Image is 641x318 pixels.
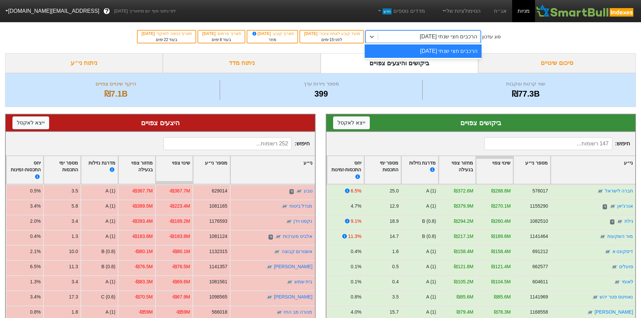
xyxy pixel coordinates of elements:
div: יחס התכסות-זמינות [329,160,361,181]
a: בית שמש [294,279,313,284]
div: A (1) [426,248,436,255]
div: 17.3 [69,293,78,301]
div: ₪294.2M [454,218,473,225]
span: לפי נתוני סוף יום מתאריך [DATE] [114,8,176,14]
div: סוג עדכון [482,33,501,40]
div: ₪85.6M [457,293,473,301]
div: תאריך קובע : [251,31,294,37]
div: היצעים צפויים [12,118,308,128]
span: ד [289,189,294,195]
a: [PERSON_NAME] [274,264,312,269]
div: 10.0 [69,248,78,255]
div: 0.4% [351,248,361,255]
div: -₪76.5M [135,263,153,270]
span: [DATE] [304,31,319,36]
div: -₪183.8M [169,233,190,240]
div: Toggle SortBy [551,156,635,184]
div: 1141464 [530,233,548,240]
img: tase link [266,264,273,271]
div: 3.4% [30,293,41,301]
img: tase link [296,188,302,195]
a: פועלים [619,264,633,269]
span: ד [610,219,614,225]
div: ביקושים והיצעים צפויים [321,53,478,73]
div: 3.4 [72,278,78,285]
div: 3.4 [72,218,78,225]
div: 3.4% [30,203,41,210]
div: 691212 [532,248,548,255]
a: הסימולציות שלי [438,4,484,18]
div: -₪80.1M [172,248,190,255]
div: ₪379.9M [454,203,473,210]
div: B (0.8) [422,218,436,225]
div: ₪288.8M [491,187,510,195]
div: 1176593 [209,218,227,225]
button: ייצא לאקסל [333,116,370,129]
div: מספר ניירות ערך [222,80,421,88]
div: Toggle SortBy [401,156,438,184]
img: tase link [275,234,282,240]
div: 6.5% [351,187,361,195]
div: Toggle SortBy [364,156,401,184]
img: SmartBull [535,4,636,18]
div: Toggle SortBy [44,156,80,184]
div: -₪389.5M [132,203,153,210]
div: ₪85.6M [494,293,511,301]
a: [PERSON_NAME] [274,294,312,299]
img: tase link [286,218,292,225]
div: A (1) [106,218,115,225]
div: 1.3 [72,233,78,240]
div: -₪59M [138,309,153,316]
div: -₪183.8M [132,233,153,240]
img: tase link [274,249,280,255]
div: 3.5 [72,187,78,195]
span: 15 [329,37,334,42]
div: A (1) [106,203,115,210]
a: מור השקעות [607,234,633,239]
div: סיכום שינויים [478,53,636,73]
div: ₪78.3M [494,309,511,316]
div: ₪7.1B [14,88,218,100]
span: ד [269,235,273,240]
span: ? [105,7,109,16]
a: מנורה מב החז [284,309,313,315]
div: 0.8% [351,293,361,301]
div: Toggle SortBy [476,156,513,184]
a: דיסקונט א [612,249,633,254]
div: הרכבים חצי שנתי [DATE] [420,33,477,41]
div: Toggle SortBy [6,156,43,184]
div: ₪217.1M [454,233,473,240]
div: ₪121.8M [454,263,473,270]
span: מחר [269,37,276,42]
div: ₪77.3B [424,88,627,100]
div: ₪158.4M [454,248,473,255]
div: A (1) [426,203,436,210]
a: לאומי [621,279,633,284]
div: A (1) [106,278,115,285]
div: ₪105.2M [454,278,473,285]
div: 0.4 [392,278,398,285]
div: 629014 [212,187,227,195]
a: מגדל ביטוח [289,203,313,209]
div: 14.7 [389,233,398,240]
div: 11.3% [348,233,361,240]
div: A (1) [426,309,436,316]
div: ביקושים צפויים [333,118,629,128]
div: 1081165 [209,203,227,210]
img: tase link [614,279,620,286]
div: -₪67.9M [172,293,190,301]
div: C (0.6) [101,293,115,301]
div: 11.3 [69,263,78,270]
div: Toggle SortBy [156,156,192,184]
div: A (1) [426,187,436,195]
span: ד [602,204,607,210]
img: tase link [286,279,293,286]
div: 25.0 [389,187,398,195]
div: -₪83.3M [135,278,153,285]
div: -₪189.2M [169,218,190,225]
span: [DATE] [202,31,217,36]
div: 9.1% [351,218,361,225]
div: 604611 [532,278,548,285]
div: 15.7 [389,309,398,316]
div: 4.0% [351,309,361,316]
